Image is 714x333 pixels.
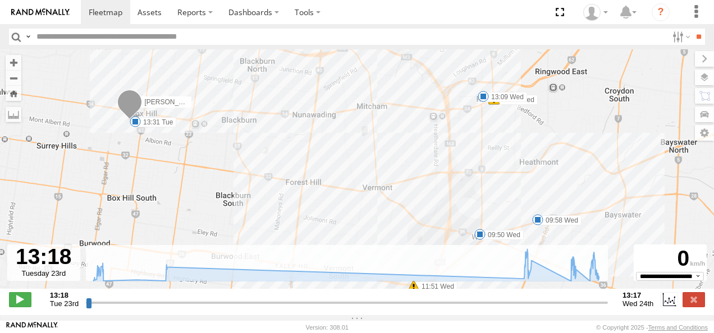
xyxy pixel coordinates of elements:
strong: 13:18 [50,291,79,299]
label: 09:58 Wed [538,215,582,225]
img: rand-logo.svg [11,8,70,16]
label: 13:09 Wed [483,92,527,102]
button: Zoom out [6,70,21,86]
div: Version: 308.01 [306,324,349,331]
label: 11:51 Wed [414,281,457,292]
button: Zoom in [6,55,21,70]
strong: 13:17 [623,291,653,299]
a: Visit our Website [6,322,58,333]
label: Search Query [24,29,33,45]
div: © Copyright 2025 - [596,324,708,331]
label: 13:31 Tue [135,117,176,127]
span: [PERSON_NAME] [144,98,200,106]
span: Wed 24th Sep 2025 [623,299,653,308]
a: Terms and Conditions [648,324,708,331]
label: Play/Stop [9,292,31,307]
label: Close [683,292,705,307]
div: 0 [635,246,705,272]
i: ? [652,3,670,21]
button: Zoom Home [6,86,21,101]
span: Tue 23rd Sep 2025 [50,299,79,308]
label: Measure [6,107,21,122]
label: 09:50 Wed [480,230,524,240]
label: Map Settings [695,125,714,141]
div: Bayswater Sales Counter [579,4,612,21]
label: Search Filter Options [668,29,692,45]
